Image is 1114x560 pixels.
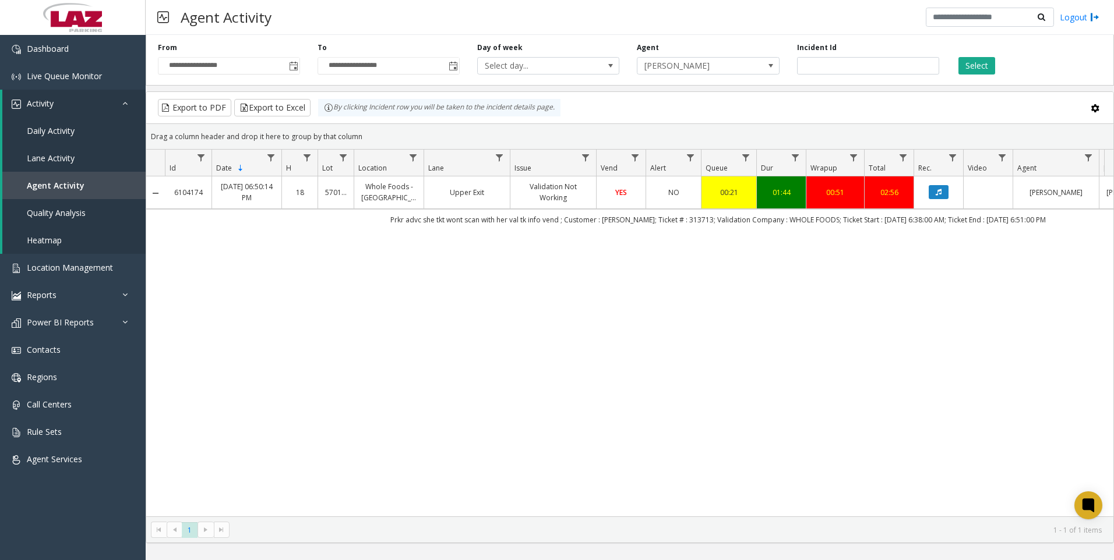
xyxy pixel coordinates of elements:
[170,163,176,173] span: Id
[12,318,21,328] img: 'icon'
[428,163,444,173] span: Lane
[325,187,347,198] a: 570144
[637,58,750,74] span: [PERSON_NAME]
[27,426,62,437] span: Rule Sets
[653,187,694,198] a: NO
[158,99,231,116] button: Export to PDF
[12,400,21,410] img: 'icon'
[286,163,291,173] span: H
[813,187,857,198] a: 00:51
[12,291,21,300] img: 'icon'
[237,525,1102,535] kendo-pager-info: 1 - 1 of 1 items
[2,90,146,117] a: Activity
[706,163,728,173] span: Queue
[431,187,503,198] a: Upper Exit
[846,150,862,165] a: Wrapup Filter Menu
[287,58,299,74] span: Toggle popup
[358,163,387,173] span: Location
[1090,11,1099,23] img: logout
[27,70,102,81] span: Live Queue Monitor
[157,3,169,31] img: pageIcon
[336,150,351,165] a: Lot Filter Menu
[27,98,54,109] span: Activity
[12,428,21,437] img: 'icon'
[322,163,333,173] span: Lot
[12,45,21,54] img: 'icon'
[2,144,146,172] a: Lane Activity
[601,163,618,173] span: Vend
[146,150,1113,516] div: Data table
[810,163,837,173] span: Wrapup
[216,163,232,173] span: Date
[1081,150,1097,165] a: Agent Filter Menu
[578,150,594,165] a: Issue Filter Menu
[27,262,113,273] span: Location Management
[872,187,907,198] a: 02:56
[738,150,754,165] a: Queue Filter Menu
[146,126,1113,147] div: Drag a column header and drop it here to group by that column
[27,125,75,136] span: Daily Activity
[182,522,198,538] span: Page 1
[27,344,61,355] span: Contacts
[406,150,421,165] a: Location Filter Menu
[299,150,315,165] a: H Filter Menu
[175,3,277,31] h3: Agent Activity
[1020,187,1092,198] a: [PERSON_NAME]
[318,99,560,116] div: By clicking Incident row you will be taken to the incident details page.
[27,43,69,54] span: Dashboard
[788,150,803,165] a: Dur Filter Menu
[869,163,886,173] span: Total
[27,180,84,191] span: Agent Activity
[918,163,932,173] span: Rec.
[12,72,21,81] img: 'icon'
[517,181,589,203] a: Validation Not Working
[615,187,627,197] span: YES
[650,163,666,173] span: Alert
[945,150,961,165] a: Rec. Filter Menu
[12,346,21,355] img: 'icon'
[764,187,799,198] a: 01:44
[27,399,72,410] span: Call Centers
[708,187,749,198] a: 00:21
[2,199,146,226] a: Quality Analysis
[12,373,21,382] img: 'icon'
[514,163,531,173] span: Issue
[27,289,57,300] span: Reports
[1060,11,1099,23] a: Logout
[2,172,146,199] a: Agent Activity
[27,153,75,164] span: Lane Activity
[193,150,209,165] a: Id Filter Menu
[896,150,911,165] a: Total Filter Menu
[27,453,82,465] span: Agent Services
[627,150,643,165] a: Vend Filter Menu
[958,57,995,75] button: Select
[683,150,699,165] a: Alert Filter Menu
[604,187,639,198] a: YES
[968,163,987,173] span: Video
[361,181,417,203] a: Whole Foods - [GEOGRAPHIC_DATA]
[172,187,205,198] a: 6104174
[219,181,274,203] a: [DATE] 06:50:14 PM
[236,164,245,173] span: Sortable
[27,207,86,218] span: Quality Analysis
[324,103,333,112] img: infoIcon.svg
[318,42,327,53] label: To
[27,235,62,246] span: Heatmap
[477,42,523,53] label: Day of week
[797,42,837,53] label: Incident Id
[27,317,94,328] span: Power BI Reports
[12,455,21,465] img: 'icon'
[12,100,21,109] img: 'icon'
[27,371,57,382] span: Regions
[761,163,773,173] span: Dur
[446,58,459,74] span: Toggle popup
[146,189,165,198] a: Collapse Details
[637,42,659,53] label: Agent
[995,150,1010,165] a: Video Filter Menu
[234,99,311,116] button: Export to Excel
[263,150,279,165] a: Date Filter Menu
[2,117,146,144] a: Daily Activity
